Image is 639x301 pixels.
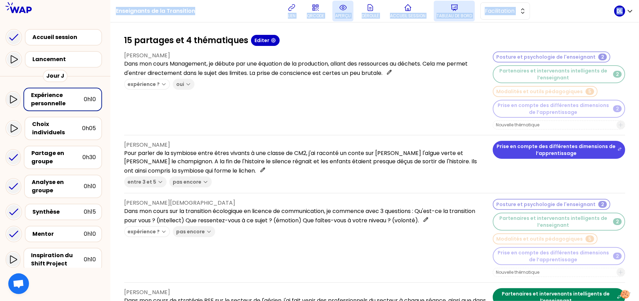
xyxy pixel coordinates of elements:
[32,55,99,64] div: Lancement
[493,86,598,97] button: Modalités et outils pédagogiques5
[32,120,82,137] div: Choix individuels
[124,226,170,237] button: expérience ?
[335,13,351,19] p: aperçu
[332,1,353,21] button: aperçu
[434,1,475,21] button: Tableau de bord
[43,70,68,82] div: Jour J
[613,253,622,260] span: 2
[387,1,428,21] button: Accueil session
[169,176,212,187] button: pas encore
[124,288,487,297] p: [PERSON_NAME]
[613,218,622,225] span: 2
[359,1,382,21] button: Déroulé
[493,199,610,210] button: Posture et psychologie de l'enseignant2
[124,199,487,207] p: [PERSON_NAME][DEMOGRAPHIC_DATA]
[251,35,280,46] button: Editer
[493,65,625,83] button: Partenaires et intervenants intelligents de l’enseignant2
[124,79,170,90] button: expérience ?
[390,13,426,19] p: Accueil session
[288,13,296,19] p: lien
[613,105,622,112] span: 2
[614,6,633,17] button: DL
[32,178,84,195] div: Analyse en groupe
[84,182,96,191] div: 0h10
[84,95,96,104] div: 0h10
[32,33,99,41] div: Accueil session
[496,270,612,275] input: Nouvelle thématique
[173,79,194,90] button: oui
[31,251,84,268] div: Inspiration du Shift Project
[124,51,487,60] p: [PERSON_NAME]
[362,13,379,19] p: Déroulé
[617,8,623,14] p: DL
[32,230,84,238] div: Mentor
[493,233,598,244] button: Modalités et outils pédagogiques5
[31,91,84,108] div: Expérience personnelle
[124,141,487,149] p: [PERSON_NAME]
[124,207,487,225] p: Dans mon cours sur la transition écologique en licence de communication, je commence avec 3 quest...
[124,60,487,77] p: Dans mon cours Management, je débute par une équation de la production, allant des ressources au ...
[496,122,612,128] input: Nouvelle thématique
[598,54,607,60] span: 2
[613,71,622,78] span: 2
[493,51,610,62] button: Posture et psychologie de l'enseignant2
[124,35,248,46] h1: 15 partages et 4 thématiques
[598,201,607,208] span: 2
[124,176,167,187] button: entre 3 et 5
[485,7,516,15] span: Facilitation
[586,88,594,95] span: 5
[31,149,82,166] div: Partage en groupe
[173,226,215,237] button: pas encore
[8,273,29,294] div: Ouvrir le chat
[82,153,96,162] div: 0h30
[304,1,327,21] button: QRCODE
[493,100,625,118] button: Prise en compte des différentes dimensions de l’apprentissage2
[84,255,96,264] div: 0h10
[586,235,594,242] span: 5
[493,213,625,231] button: Partenaires et intervenants intelligents de l’enseignant2
[32,208,84,216] div: Synthèse
[480,2,530,20] button: Facilitation
[493,247,625,265] button: Prise en compte des différentes dimensions de l’apprentissage2
[437,13,472,19] p: Tableau de bord
[84,208,96,216] div: 0h15
[307,13,324,19] p: QRCODE
[493,141,625,159] button: Prise en compte des différentes dimensions de l’apprentissage
[84,230,96,238] div: 0h10
[82,124,96,133] div: 0h05
[124,149,487,175] p: Pour parler de la symbiose entre êtres vivants à une classe de CM2, j'ai raconté un conte sur [PE...
[285,1,299,21] button: lien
